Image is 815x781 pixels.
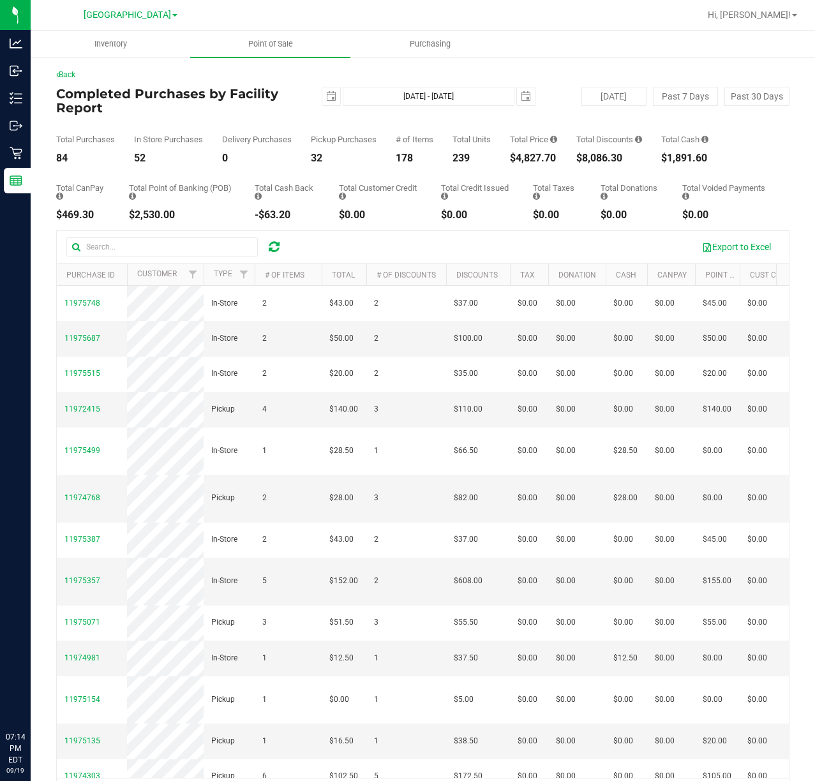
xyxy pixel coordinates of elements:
[10,147,22,160] inline-svg: Retail
[339,210,422,220] div: $0.00
[581,87,647,106] button: [DATE]
[211,403,235,415] span: Pickup
[454,445,478,457] span: $66.50
[374,735,378,747] span: 1
[454,533,478,546] span: $37.00
[350,31,510,57] a: Purchasing
[262,616,267,629] span: 3
[64,653,100,662] span: 11974981
[703,533,727,546] span: $45.00
[374,492,378,504] span: 3
[134,135,203,144] div: In Store Purchases
[556,575,576,587] span: $0.00
[518,694,537,706] span: $0.00
[66,271,115,279] a: Purchase ID
[613,297,633,309] span: $0.00
[329,735,354,747] span: $16.50
[454,652,478,664] span: $37.50
[231,38,310,50] span: Point of Sale
[13,679,51,717] iframe: Resource center
[613,332,633,345] span: $0.00
[374,616,378,629] span: 3
[129,192,136,200] i: Sum of the successful, non-voided point-of-banking payment transactions, both via payment termina...
[329,694,349,706] span: $0.00
[190,31,350,57] a: Point of Sale
[374,575,378,587] span: 2
[214,269,232,278] a: Type
[262,694,267,706] span: 1
[222,153,292,163] div: 0
[56,153,115,163] div: 84
[747,575,767,587] span: $0.00
[441,210,514,220] div: $0.00
[77,38,144,50] span: Inventory
[329,652,354,664] span: $12.50
[56,70,75,79] a: Back
[556,368,576,380] span: $0.00
[211,445,237,457] span: In-Store
[452,153,491,163] div: 239
[747,735,767,747] span: $0.00
[452,135,491,144] div: Total Units
[703,735,727,747] span: $20.00
[183,264,204,285] a: Filter
[747,332,767,345] span: $0.00
[518,332,537,345] span: $0.00
[613,533,633,546] span: $0.00
[556,332,576,345] span: $0.00
[374,368,378,380] span: 2
[655,735,675,747] span: $0.00
[601,192,608,200] i: Sum of all round-up-to-next-dollar total price adjustments for all purchases in the date range.
[329,368,354,380] span: $20.00
[708,10,791,20] span: Hi, [PERSON_NAME]!
[64,771,100,780] span: 11974303
[64,299,100,308] span: 11975748
[576,135,642,144] div: Total Discounts
[613,694,633,706] span: $0.00
[329,533,354,546] span: $43.00
[64,369,100,378] span: 11975515
[396,153,433,163] div: 178
[533,184,581,200] div: Total Taxes
[396,135,433,144] div: # of Items
[262,445,267,457] span: 1
[518,616,537,629] span: $0.00
[694,236,779,258] button: Export to Excel
[64,618,100,627] span: 11975071
[616,271,636,279] a: Cash
[703,368,727,380] span: $20.00
[222,135,292,144] div: Delivery Purchases
[556,616,576,629] span: $0.00
[517,87,535,105] span: select
[518,445,537,457] span: $0.00
[655,616,675,629] span: $0.00
[655,492,675,504] span: $0.00
[134,153,203,163] div: 52
[747,445,767,457] span: $0.00
[703,403,731,415] span: $140.00
[613,492,638,504] span: $28.00
[556,403,576,415] span: $0.00
[211,616,235,629] span: Pickup
[211,694,235,706] span: Pickup
[655,368,675,380] span: $0.00
[613,403,633,415] span: $0.00
[64,334,100,343] span: 11975687
[31,31,190,57] a: Inventory
[64,695,100,704] span: 11975154
[556,445,576,457] span: $0.00
[262,735,267,747] span: 1
[339,184,422,200] div: Total Customer Credit
[339,192,346,200] i: Sum of the successful, non-voided payments using account credit for all purchases in the date range.
[393,38,468,50] span: Purchasing
[682,192,689,200] i: Sum of all voided payment transaction amounts, excluding tips and transaction fees, for all purch...
[374,332,378,345] span: 2
[556,533,576,546] span: $0.00
[613,445,638,457] span: $28.50
[558,271,596,279] a: Donation
[456,271,498,279] a: Discounts
[454,575,482,587] span: $608.00
[556,492,576,504] span: $0.00
[211,297,237,309] span: In-Store
[533,210,581,220] div: $0.00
